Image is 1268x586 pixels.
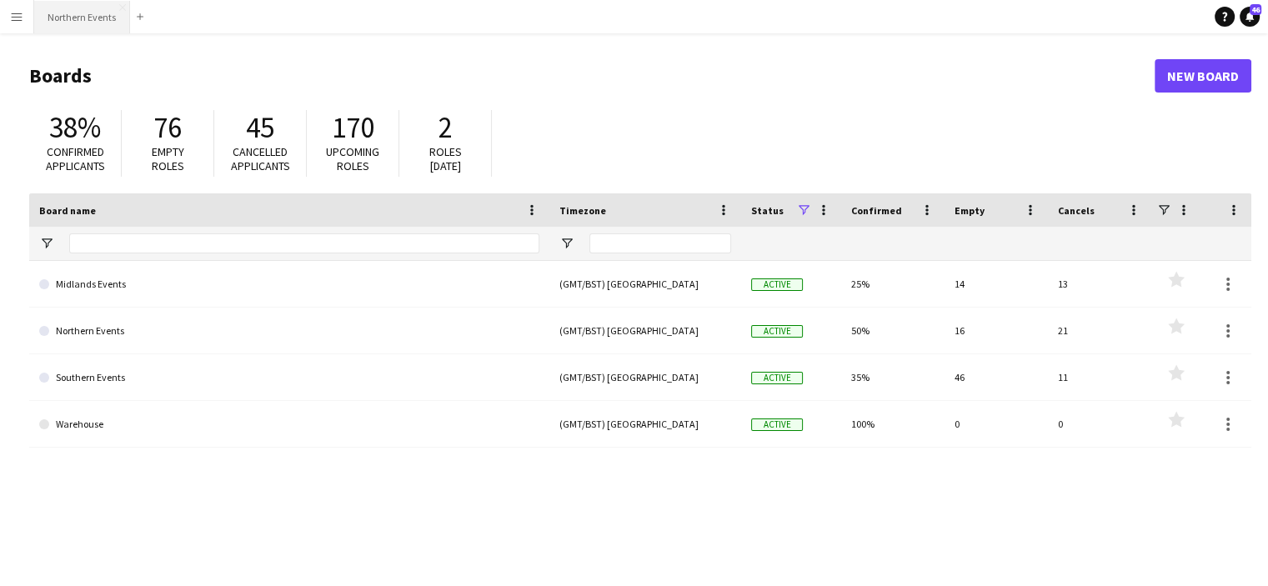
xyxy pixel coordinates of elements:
a: Northern Events [39,308,539,354]
span: Cancelled applicants [231,144,290,173]
div: 11 [1048,354,1151,400]
a: 46 [1240,7,1260,27]
div: 46 [945,354,1048,400]
div: 25% [841,261,945,307]
span: Cancels [1058,204,1095,217]
div: 21 [1048,308,1151,353]
span: 46 [1250,4,1261,15]
div: 0 [945,401,1048,447]
span: 2 [439,109,453,146]
div: 0 [1048,401,1151,447]
span: Active [751,372,803,384]
span: 38% [49,109,101,146]
span: Timezone [559,204,606,217]
span: Active [751,418,803,431]
input: Timezone Filter Input [589,233,731,253]
span: Board name [39,204,96,217]
span: Active [751,278,803,291]
span: Empty [955,204,985,217]
a: Southern Events [39,354,539,401]
div: 14 [945,261,1048,307]
div: 50% [841,308,945,353]
button: Open Filter Menu [559,236,574,251]
div: 100% [841,401,945,447]
div: (GMT/BST) [GEOGRAPHIC_DATA] [549,261,741,307]
span: 45 [246,109,274,146]
div: 16 [945,308,1048,353]
button: Open Filter Menu [39,236,54,251]
span: 76 [153,109,182,146]
span: Empty roles [152,144,184,173]
span: 170 [332,109,374,146]
h1: Boards [29,63,1155,88]
div: (GMT/BST) [GEOGRAPHIC_DATA] [549,354,741,400]
span: Confirmed [851,204,902,217]
span: Status [751,204,784,217]
a: Warehouse [39,401,539,448]
span: Upcoming roles [326,144,379,173]
input: Board name Filter Input [69,233,539,253]
a: New Board [1155,59,1251,93]
a: Midlands Events [39,261,539,308]
button: Northern Events [34,1,130,33]
div: 13 [1048,261,1151,307]
div: 35% [841,354,945,400]
span: Active [751,325,803,338]
span: Confirmed applicants [46,144,105,173]
div: (GMT/BST) [GEOGRAPHIC_DATA] [549,401,741,447]
div: (GMT/BST) [GEOGRAPHIC_DATA] [549,308,741,353]
span: Roles [DATE] [429,144,462,173]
